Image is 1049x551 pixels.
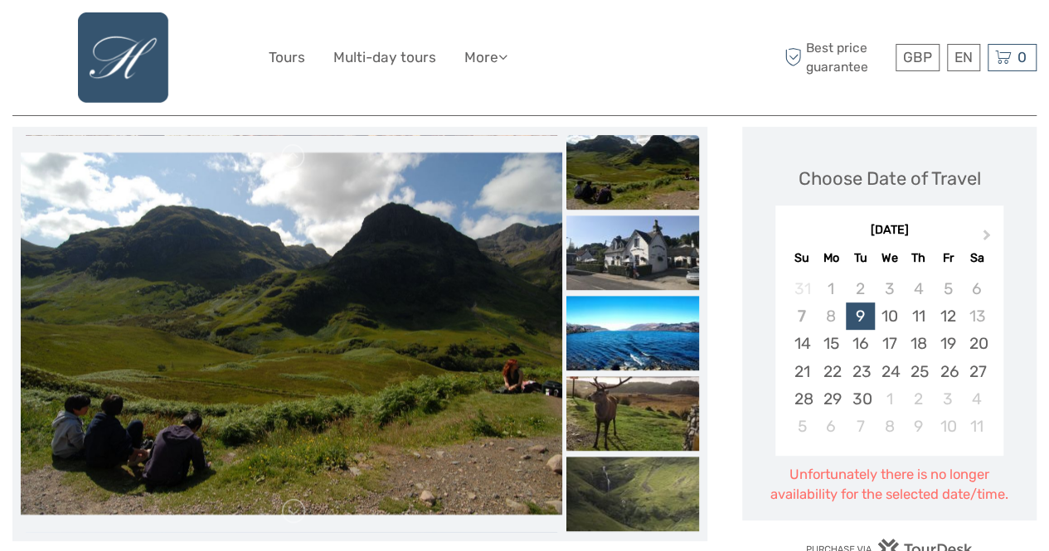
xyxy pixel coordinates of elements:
div: Choose Friday, September 12th, 2025 [933,302,962,330]
div: Su [787,247,816,269]
div: Not available Saturday, September 6th, 2025 [962,275,991,302]
div: Choose Thursday, September 11th, 2025 [904,302,933,330]
div: Choose Friday, October 10th, 2025 [933,413,962,440]
button: Open LiveChat chat widget [191,26,211,46]
div: [DATE] [775,222,1003,239]
div: Choose Thursday, October 9th, 2025 [904,413,933,440]
div: Tu [846,247,875,269]
div: Choose Wednesday, September 10th, 2025 [875,302,904,330]
p: We're away right now. Please check back later! [23,29,187,42]
div: Choose Friday, October 3rd, 2025 [933,385,962,413]
span: Best price guarantee [780,39,891,75]
div: Choose Tuesday, September 9th, 2025 [846,302,875,330]
div: Choose Wednesday, September 17th, 2025 [875,330,904,357]
img: 12384dc342ab4d49ab9bc018e6577b95_main_slider.jpg [21,152,562,515]
div: Not available Wednesday, September 3rd, 2025 [875,275,904,302]
div: Choose Sunday, October 5th, 2025 [787,413,816,440]
div: Not available Monday, September 1st, 2025 [817,275,846,302]
div: Not available Tuesday, September 2nd, 2025 [846,275,875,302]
div: month 2025-09 [780,275,998,440]
a: Tours [269,46,305,70]
div: Choose Tuesday, September 23rd, 2025 [846,358,875,385]
div: Choose Wednesday, October 1st, 2025 [875,385,904,413]
div: Choose Thursday, September 25th, 2025 [904,358,933,385]
div: Choose Monday, September 22nd, 2025 [817,358,846,385]
div: Choose Thursday, October 2nd, 2025 [904,385,933,413]
img: 12384dc342ab4d49ab9bc018e6577b95_slider_thumbnail.jpg [566,135,699,210]
div: Not available Monday, September 8th, 2025 [817,302,846,330]
div: Not available Sunday, September 7th, 2025 [787,302,816,330]
span: GBP [903,49,932,65]
div: Not available Thursday, September 4th, 2025 [904,275,933,302]
div: Choose Sunday, September 28th, 2025 [787,385,816,413]
div: Choose Saturday, September 27th, 2025 [962,358,991,385]
div: Choose Friday, September 19th, 2025 [933,330,962,357]
div: Choose Wednesday, September 24th, 2025 [875,358,904,385]
div: Choose Sunday, September 21st, 2025 [787,358,816,385]
div: Th [904,247,933,269]
div: We [875,247,904,269]
div: Choose Monday, September 29th, 2025 [817,385,846,413]
div: Choose Tuesday, October 7th, 2025 [846,413,875,440]
div: Choose Date of Travel [799,166,981,191]
div: Choose Friday, September 26th, 2025 [933,358,962,385]
div: Choose Wednesday, October 8th, 2025 [875,413,904,440]
div: Choose Thursday, September 18th, 2025 [904,330,933,357]
div: Choose Saturday, September 20th, 2025 [962,330,991,357]
div: Mo [817,247,846,269]
a: Multi-day tours [333,46,436,70]
div: Not available Friday, September 5th, 2025 [933,275,962,302]
img: af9161bc05654662bce1c8935e1e0a38_slider_thumbnail.jpg [566,215,699,290]
div: Not available Saturday, September 13th, 2025 [962,302,991,330]
div: Not available Sunday, August 31st, 2025 [787,275,816,302]
div: EN [947,44,980,71]
div: Choose Tuesday, September 30th, 2025 [846,385,875,413]
div: Fr [933,247,962,269]
span: 0 [1015,49,1029,65]
img: 7aa87d9f11c84089b1701618cf4b5b12_slider_thumbnail.jpg [566,296,699,370]
div: Choose Tuesday, September 16th, 2025 [846,330,875,357]
div: Choose Saturday, October 4th, 2025 [962,385,991,413]
a: More [464,46,508,70]
img: 31f1cc6f97f743c4a8a2888b6404dd23_slider_thumbnail.jpg [566,376,699,451]
div: Sa [962,247,991,269]
div: Choose Saturday, October 11th, 2025 [962,413,991,440]
img: 741-b9f39b08-b8c0-4704-ac54-44d9ab917c13_logo_big.png [78,12,168,103]
div: Choose Sunday, September 14th, 2025 [787,330,816,357]
button: Next Month [975,226,1002,253]
div: Choose Monday, September 15th, 2025 [817,330,846,357]
img: f2ab0137571a4751a51d42e85357846a_slider_thumbnail.jpg [566,457,699,531]
div: Unfortunately there is no longer availability for the selected date/time. [759,465,1020,504]
div: Choose Monday, October 6th, 2025 [817,413,846,440]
